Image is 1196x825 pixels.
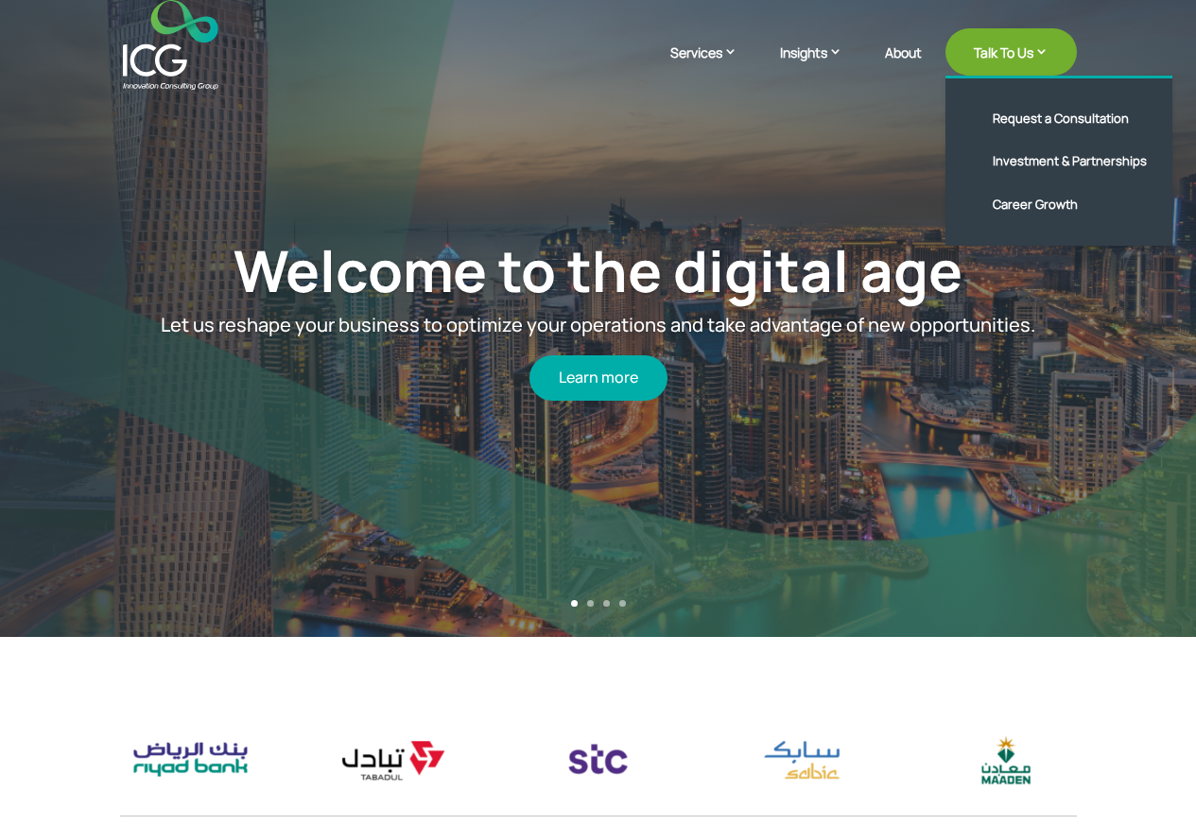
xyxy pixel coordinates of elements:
div: 9 / 17 [935,730,1077,789]
a: Talk To Us [945,28,1077,76]
a: Request a Consultation [964,97,1182,141]
div: 5 / 17 [119,730,261,789]
img: sabic logo [731,730,873,790]
a: 4 [619,600,626,607]
a: 3 [603,600,610,607]
img: stc logo [528,730,669,789]
span: Let us reshape your business to optimize your operations and take advantage of new opportunities. [161,312,1035,337]
div: 8 / 17 [731,730,873,790]
div: 7 / 17 [528,730,669,789]
a: 2 [587,600,594,607]
a: Investment & Partnerships [964,140,1182,183]
a: Career Growth [964,183,1182,227]
a: About [885,45,922,90]
a: Insights [780,43,861,90]
img: maaden logo [935,730,1077,789]
a: Welcome to the digital age [234,232,962,309]
a: Services [670,43,756,90]
a: 1 [571,600,578,607]
img: riyad bank [119,730,261,789]
a: Learn more [529,355,667,400]
img: tabadul logo [323,730,465,789]
div: 6 / 17 [323,730,465,789]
